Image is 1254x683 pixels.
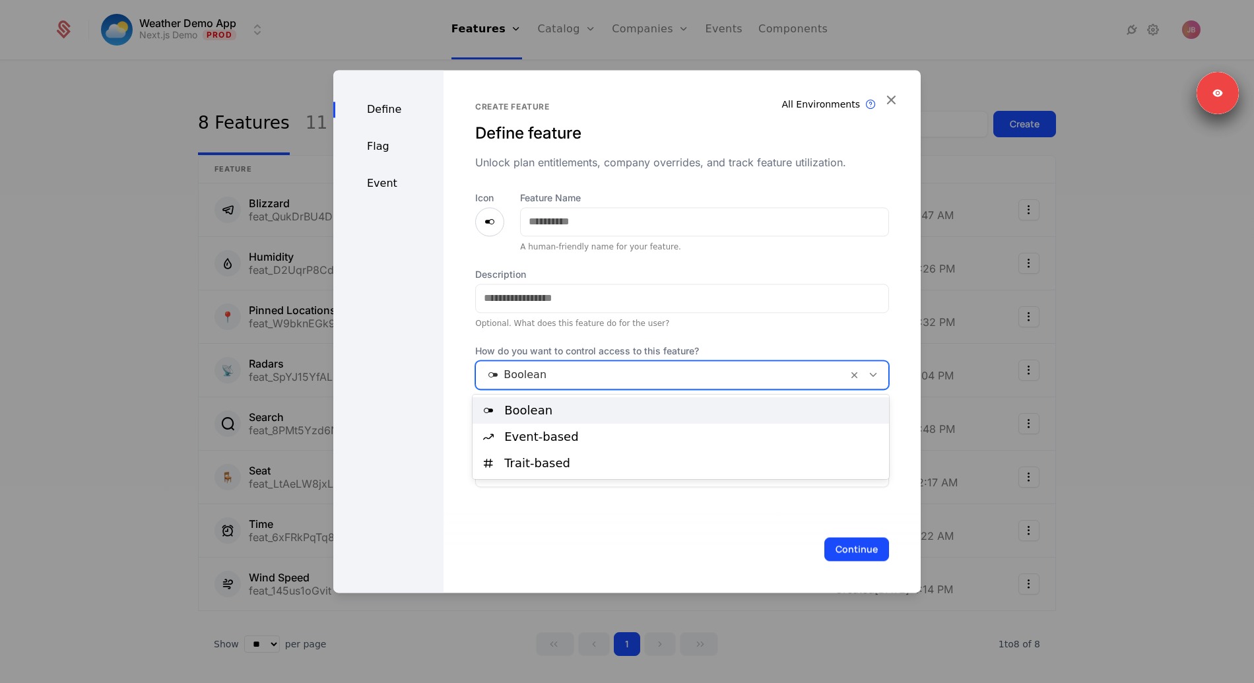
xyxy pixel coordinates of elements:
div: Unlock plan entitlements, company overrides, and track feature utilization. [475,154,889,170]
div: Boolean [504,405,881,416]
div: Event [333,176,444,191]
label: Feature Name [520,191,889,205]
div: Define feature [475,123,889,144]
label: Icon [475,191,504,205]
div: All Environments [782,98,861,111]
div: Create feature [475,102,889,112]
div: Flag [333,139,444,154]
div: Event-based [504,431,881,443]
div: Define [333,102,444,117]
div: Optional. What does this feature do for the user? [475,318,889,329]
div: A human-friendly name for your feature. [520,242,889,252]
label: Description [475,268,889,281]
button: Continue [824,537,889,561]
div: Trait-based [504,457,881,469]
span: How do you want to control access to this feature? [475,344,889,358]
